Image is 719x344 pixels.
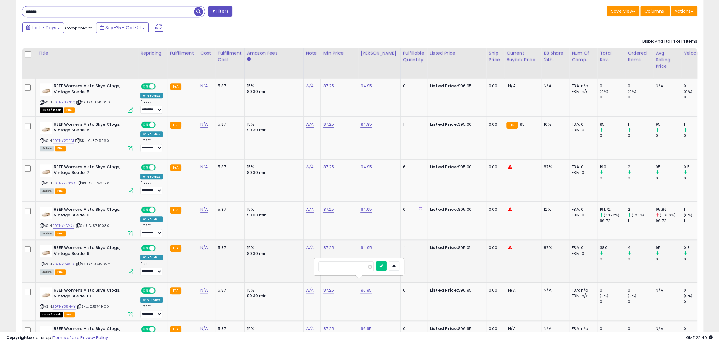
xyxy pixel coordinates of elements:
div: Current Buybox Price [506,50,538,63]
span: | SKU: CJ8749060 [75,138,109,143]
div: 1 [403,122,422,127]
div: Total Rev. [600,50,622,63]
img: 21x0AqJAO5L._SL40_.jpg [40,164,52,177]
span: 2025-10-9 22:49 GMT [686,335,713,341]
div: ASIN: [40,83,133,112]
div: 0 [600,175,625,181]
div: 190 [600,164,625,170]
div: 0.8 [684,245,709,251]
a: N/A [306,245,314,251]
span: 95 [520,121,524,127]
div: 95 [656,164,681,170]
div: 5.87 [218,83,240,89]
span: N/A [508,83,515,89]
span: All listings currently available for purchase on Amazon [40,231,54,236]
a: N/A [200,121,208,128]
div: 0 [600,299,625,305]
div: 0 [600,256,625,262]
div: 4 [628,245,653,251]
div: 10% [544,122,564,127]
b: Listed Price: [430,164,458,170]
img: 21x0AqJAO5L._SL40_.jpg [40,287,52,300]
div: 5.87 [218,287,240,293]
div: Ordered Items [628,50,650,63]
div: Fulfillable Quantity [403,50,424,63]
div: 5.87 [218,164,240,170]
div: Fulfillment Cost [218,50,242,63]
b: REEF Womens Vista Skye Clogs, Vintage Suede, 6 [54,122,129,135]
div: 0 [684,175,709,181]
span: Columns [644,8,664,14]
div: 191.72 [600,207,625,212]
div: 15% [247,245,299,251]
div: 0.00 [489,83,499,89]
a: 87.25 [323,121,334,128]
a: N/A [200,206,208,213]
div: 2 [628,164,653,170]
div: Min Price [323,50,355,57]
div: ASIN: [40,207,133,236]
b: Listed Price: [430,245,458,251]
small: FBA [170,245,181,252]
div: FBM: 0 [572,170,592,175]
span: | SKU: CJ8749050 [76,100,110,105]
div: FBA: 0 [572,245,592,251]
div: 0 [600,83,625,89]
small: FBA [506,122,518,129]
div: 95 [656,245,681,251]
div: 2 [628,207,653,212]
div: Win BuyBox [140,216,163,222]
span: N/A [508,287,515,293]
button: Last 7 Days [22,22,64,33]
div: $0.30 min [247,170,299,175]
small: FBA [170,287,181,294]
div: Preset: [140,304,163,318]
div: $95.00 [430,207,481,212]
span: Last 7 Days [32,25,56,31]
div: 0 [684,256,709,262]
div: 96.72 [656,218,681,224]
small: FBA [170,207,181,214]
a: B0FNY39HVY [53,304,76,309]
small: (100%) [632,213,644,218]
button: Filters [208,6,232,17]
b: Listed Price: [430,326,458,332]
div: FBA: 0 [572,207,592,212]
span: FBA [55,188,66,194]
div: 0 [684,287,709,293]
button: Actions [671,6,697,16]
div: 5.87 [218,207,240,212]
a: 94.95 [360,245,372,251]
div: 1 [628,122,653,127]
a: 96.95 [360,287,372,293]
div: 1 [628,218,653,224]
div: 1 [684,218,709,224]
div: FBM: 0 [572,251,592,256]
a: 94.95 [360,206,372,213]
span: ON [142,122,149,127]
small: (0%) [684,213,692,218]
a: N/A [306,121,314,128]
span: ON [142,207,149,212]
small: (0%) [600,293,608,298]
span: OFF [155,122,165,127]
span: FBA [55,269,66,275]
span: N/A [508,326,515,332]
div: 0 [684,299,709,305]
a: 87.25 [323,245,334,251]
a: N/A [306,287,314,293]
a: Privacy Policy [80,335,108,341]
button: Sep-25 - Oct-01 [96,22,149,33]
div: 15% [247,83,299,89]
div: seller snap | | [6,335,108,341]
b: Listed Price: [430,206,458,212]
small: Amazon Fees. [247,57,251,62]
div: 0.00 [489,122,499,127]
a: N/A [200,287,208,293]
div: 0 [628,83,653,89]
div: Preset: [140,100,163,114]
div: N/A [544,83,564,89]
div: Win BuyBox [140,131,163,137]
div: 0 [684,133,709,138]
span: | SKU: CJ8749070 [76,181,109,186]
